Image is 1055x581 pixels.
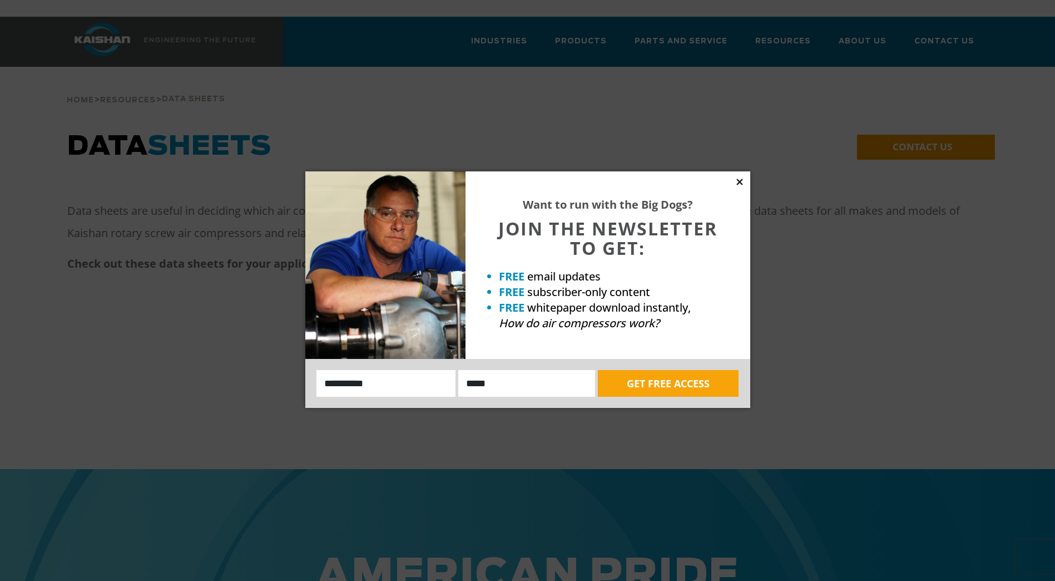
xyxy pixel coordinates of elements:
[458,370,595,397] input: Email
[523,197,693,212] strong: Want to run with the Big Dogs?
[527,300,691,315] span: whitepaper download instantly,
[527,284,650,299] span: subscriber-only content
[498,216,717,260] span: JOIN THE NEWSLETTER TO GET:
[598,370,739,397] button: GET FREE ACCESS
[499,284,524,299] strong: FREE
[735,177,745,187] button: Close
[499,300,524,315] strong: FREE
[316,370,456,397] input: Name:
[499,316,660,331] em: How do air compressors work?
[527,269,601,284] span: email updates
[499,269,524,284] strong: FREE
